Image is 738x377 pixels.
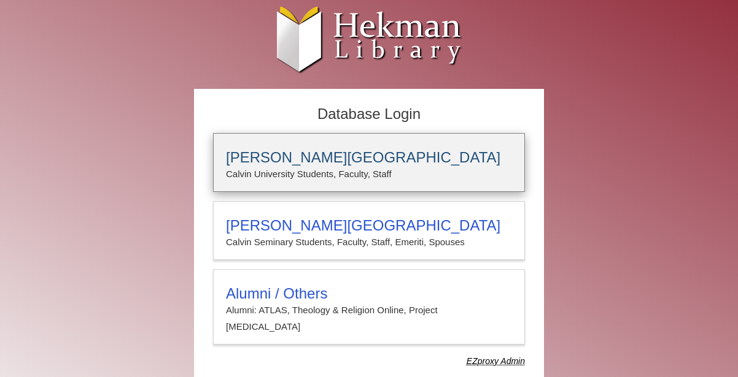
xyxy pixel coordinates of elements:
[213,133,525,192] a: [PERSON_NAME][GEOGRAPHIC_DATA]Calvin University Students, Faculty, Staff
[213,201,525,260] a: [PERSON_NAME][GEOGRAPHIC_DATA]Calvin Seminary Students, Faculty, Staff, Emeriti, Spouses
[226,149,512,166] h3: [PERSON_NAME][GEOGRAPHIC_DATA]
[226,302,512,335] p: Alumni: ATLAS, Theology & Religion Online, Project [MEDICAL_DATA]
[207,102,531,127] h2: Database Login
[226,217,512,234] h3: [PERSON_NAME][GEOGRAPHIC_DATA]
[467,356,525,366] dfn: Use Alumni login
[226,166,512,182] p: Calvin University Students, Faculty, Staff
[226,285,512,335] summary: Alumni / OthersAlumni: ATLAS, Theology & Religion Online, Project [MEDICAL_DATA]
[226,234,512,250] p: Calvin Seminary Students, Faculty, Staff, Emeriti, Spouses
[226,285,512,302] h3: Alumni / Others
